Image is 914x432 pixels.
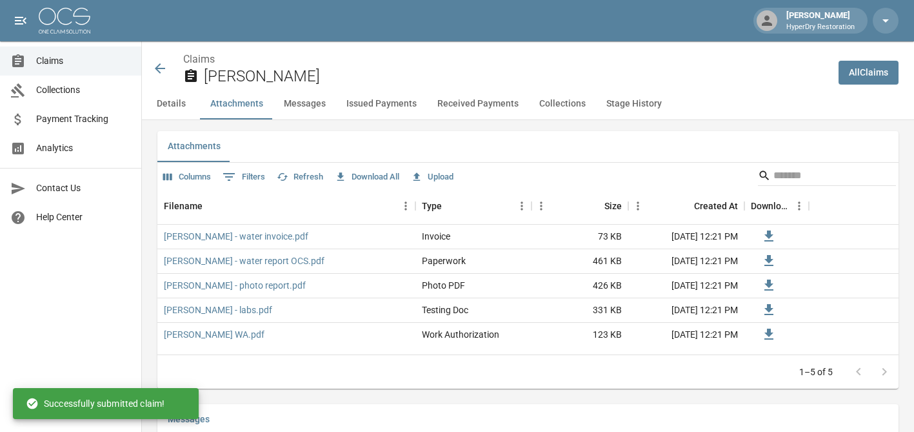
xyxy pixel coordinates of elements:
button: Menu [628,196,648,216]
div: 461 KB [532,249,628,274]
div: [PERSON_NAME] [781,9,860,32]
div: Filename [157,188,415,224]
button: Attachments [157,131,231,162]
div: Work Authorization [422,328,499,341]
button: Menu [532,196,551,216]
button: open drawer [8,8,34,34]
a: [PERSON_NAME] WA.pdf [164,328,264,341]
div: Testing Doc [422,303,468,316]
a: Claims [183,53,215,65]
button: Attachments [200,88,273,119]
button: Issued Payments [336,88,427,119]
button: Details [142,88,200,119]
button: Refresh [273,167,326,187]
span: Analytics [36,141,131,155]
div: Size [532,188,628,224]
p: HyperDry Restoration [786,22,855,33]
div: [DATE] 12:21 PM [628,274,744,298]
div: [DATE] 12:21 PM [628,298,744,323]
button: Messages [273,88,336,119]
div: [DATE] 12:21 PM [628,249,744,274]
button: Collections [529,88,596,119]
span: Payment Tracking [36,112,131,126]
span: Claims [36,54,131,68]
nav: breadcrumb [183,52,828,67]
div: 331 KB [532,298,628,323]
div: 123 KB [532,323,628,347]
button: Show filters [219,167,268,187]
span: Contact Us [36,181,131,195]
div: [DATE] 12:21 PM [628,323,744,347]
div: Download [751,188,790,224]
div: Download [744,188,809,224]
div: Successfully submitted claim! [26,392,164,415]
div: Type [415,188,532,224]
a: [PERSON_NAME] - water invoice.pdf [164,230,308,243]
a: [PERSON_NAME] - water report OCS.pdf [164,254,324,267]
div: 73 KB [532,225,628,249]
span: Help Center [36,211,131,224]
a: AllClaims [839,61,899,85]
div: [DATE] 12:21 PM [628,225,744,249]
h2: [PERSON_NAME] [204,67,828,86]
div: Photo PDF [422,279,465,292]
button: Download All [332,167,402,187]
p: 1–5 of 5 [799,365,833,378]
button: Upload [408,167,457,187]
div: Created At [628,188,744,224]
span: Collections [36,83,131,97]
button: Stage History [596,88,672,119]
div: Created At [694,188,738,224]
a: [PERSON_NAME] - photo report.pdf [164,279,306,292]
button: Received Payments [427,88,529,119]
div: Paperwork [422,254,466,267]
button: Select columns [160,167,214,187]
div: Search [758,165,896,189]
div: anchor tabs [142,88,914,119]
div: related-list tabs [157,131,899,162]
div: Type [422,188,442,224]
div: Invoice [422,230,450,243]
button: Menu [790,196,809,216]
img: ocs-logo-white-transparent.png [39,8,90,34]
div: 426 KB [532,274,628,298]
a: [PERSON_NAME] - labs.pdf [164,303,272,316]
div: Size [604,188,622,224]
button: Menu [512,196,532,216]
button: Menu [396,196,415,216]
div: Filename [164,188,203,224]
